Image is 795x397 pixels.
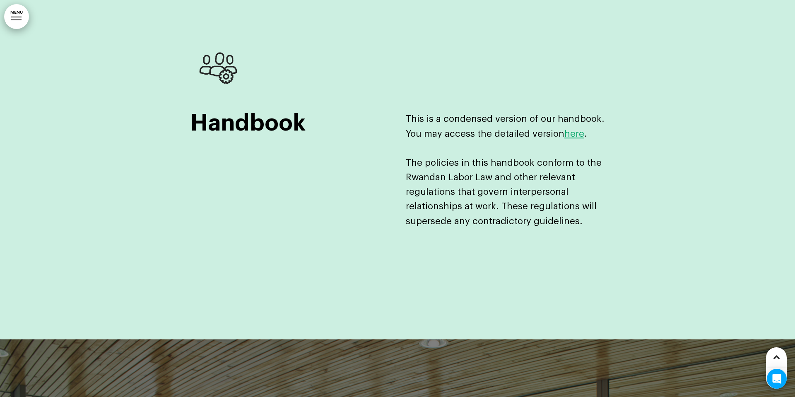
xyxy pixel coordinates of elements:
[190,39,244,93] img: 1685386192837.gif
[406,114,605,138] span: This is a condensed version of our handbook. You may access the detailed version .
[190,112,306,135] span: Handbook
[564,129,584,138] a: here
[406,158,602,226] span: The policies in this handbook conform to the Rwandan Labor Law and other relevant regulations tha...
[767,369,787,389] div: Open Intercom Messenger
[4,4,29,29] a: MENU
